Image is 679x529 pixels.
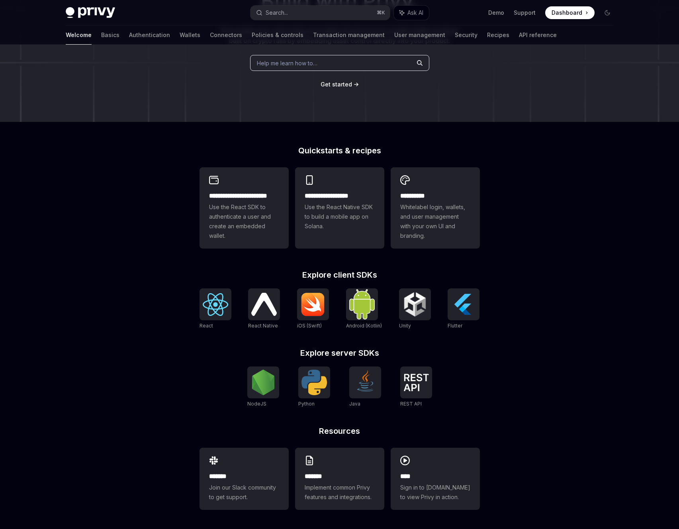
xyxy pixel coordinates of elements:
a: iOS (Swift)iOS (Swift) [297,288,329,330]
img: Flutter [451,292,476,317]
span: REST API [400,401,422,407]
a: REST APIREST API [400,366,432,408]
a: UnityUnity [399,288,431,330]
a: Demo [488,9,504,17]
span: Get started [321,81,352,88]
span: Dashboard [552,9,582,17]
span: Sign in to [DOMAIN_NAME] to view Privy in action. [400,483,470,502]
a: NodeJSNodeJS [247,366,279,408]
span: Flutter [448,323,462,329]
img: React [203,293,228,316]
span: Join our Slack community to get support. [209,483,279,502]
a: **** **** **** ***Use the React Native SDK to build a mobile app on Solana. [295,167,384,249]
a: Authentication [129,25,170,45]
span: Unity [399,323,411,329]
span: React Native [248,323,278,329]
a: Transaction management [313,25,385,45]
span: Use the React SDK to authenticate a user and create an embedded wallet. [209,202,279,241]
a: ReactReact [200,288,231,330]
a: Dashboard [545,6,595,19]
div: Search... [266,8,288,18]
a: Wallets [180,25,200,45]
img: Unity [402,292,428,317]
a: PythonPython [298,366,330,408]
span: Android (Kotlin) [346,323,382,329]
a: User management [394,25,445,45]
img: Python [301,370,327,395]
span: Python [298,401,315,407]
a: **** *****Whitelabel login, wallets, and user management with your own UI and branding. [391,167,480,249]
span: React [200,323,213,329]
button: Ask AI [394,6,429,20]
img: Android (Kotlin) [349,289,375,319]
span: Implement common Privy features and integrations. [305,483,375,502]
button: Search...⌘K [250,6,390,20]
a: Basics [101,25,119,45]
span: Whitelabel login, wallets, and user management with your own UI and branding. [400,202,470,241]
a: **** **Join our Slack community to get support. [200,448,289,510]
h2: Resources [200,427,480,435]
a: Recipes [487,25,509,45]
img: iOS (Swift) [300,292,326,316]
a: Support [514,9,536,17]
a: ****Sign in to [DOMAIN_NAME] to view Privy in action. [391,448,480,510]
img: dark logo [66,7,115,18]
span: NodeJS [247,401,266,407]
span: ⌘ K [377,10,385,16]
a: Android (Kotlin)Android (Kotlin) [346,288,382,330]
span: Help me learn how to… [257,59,317,67]
h2: Quickstarts & recipes [200,147,480,155]
img: REST API [403,374,429,391]
a: Security [455,25,477,45]
span: iOS (Swift) [297,323,322,329]
span: Ask AI [407,9,423,17]
a: Connectors [210,25,242,45]
a: **** **Implement common Privy features and integrations. [295,448,384,510]
button: Toggle dark mode [601,6,614,19]
span: Java [349,401,360,407]
a: JavaJava [349,366,381,408]
a: Get started [321,80,352,88]
a: API reference [519,25,557,45]
img: NodeJS [250,370,276,395]
a: FlutterFlutter [448,288,479,330]
h2: Explore client SDKs [200,271,480,279]
a: Policies & controls [252,25,303,45]
a: Welcome [66,25,92,45]
img: React Native [251,293,277,315]
img: Java [352,370,378,395]
a: React NativeReact Native [248,288,280,330]
span: Use the React Native SDK to build a mobile app on Solana. [305,202,375,231]
h2: Explore server SDKs [200,349,480,357]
